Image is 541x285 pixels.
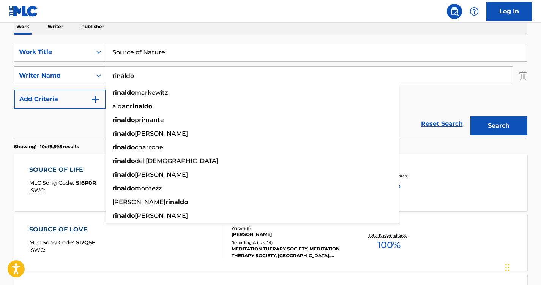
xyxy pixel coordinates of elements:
div: MEDITATION THERAPY SOCIETY, MEDITATION THERAPY SOCIETY, [GEOGRAPHIC_DATA], [GEOGRAPHIC_DATA][DEMO... [232,245,346,259]
strong: rinaldo [112,185,135,192]
span: aidan [112,103,130,110]
span: MLC Song Code : [29,179,76,186]
a: SOURCE OF LOVEMLC Song Code:SI2Q5FISWC:Writers (1)[PERSON_NAME]Recording Artists (14)MEDITATION T... [14,214,527,271]
p: Total Known Shares: [369,233,409,238]
img: Delete Criterion [519,66,527,85]
strong: rinaldo [112,89,135,96]
span: markewitz [135,89,168,96]
span: 100 % [377,238,401,252]
div: Work Title [19,47,87,57]
span: MLC Song Code : [29,239,76,246]
span: ISWC : [29,187,47,194]
strong: rinaldo [112,116,135,123]
span: [PERSON_NAME] [112,198,166,206]
iframe: Chat Widget [503,249,541,285]
a: Reset Search [417,116,467,132]
img: help [470,7,479,16]
span: SI6P0R [76,179,96,186]
div: Writers ( 1 ) [232,225,346,231]
strong: rinaldo [130,103,152,110]
span: charrone [135,144,163,151]
span: primante [135,116,164,123]
strong: rinaldo [112,171,135,178]
a: Public Search [447,4,462,19]
strong: rinaldo [112,144,135,151]
p: Showing 1 - 10 of 5,595 results [14,143,79,150]
strong: rinaldo [112,130,135,137]
span: [PERSON_NAME] [135,171,188,178]
span: SI2Q5F [76,239,95,246]
div: Recording Artists ( 14 ) [232,240,346,245]
div: Help [467,4,482,19]
a: SOURCE OF LIFEMLC Song Code:SI6P0RISWC:Writers (1)[PERSON_NAME]Recording Artists (82)HEALING MEDI... [14,154,527,211]
span: [PERSON_NAME] [135,130,188,137]
strong: rinaldo [112,157,135,165]
div: SOURCE OF LOVE [29,225,95,234]
div: [PERSON_NAME] [232,231,346,238]
strong: rinaldo [112,212,135,219]
img: MLC Logo [9,6,38,17]
button: Search [470,116,527,135]
img: search [450,7,459,16]
p: Publisher [79,19,106,35]
p: Writer [45,19,65,35]
div: SOURCE OF LIFE [29,165,96,174]
span: ISWC : [29,247,47,253]
span: montezz [135,185,162,192]
div: Writer Name [19,71,87,80]
span: del [DEMOGRAPHIC_DATA] [135,157,218,165]
strong: rinaldo [166,198,188,206]
p: Work [14,19,32,35]
form: Search Form [14,43,527,139]
span: [PERSON_NAME] [135,212,188,219]
a: Log In [486,2,532,21]
div: Drag [505,256,510,279]
img: 9d2ae6d4665cec9f34b9.svg [91,95,100,104]
button: Add Criteria [14,90,106,109]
